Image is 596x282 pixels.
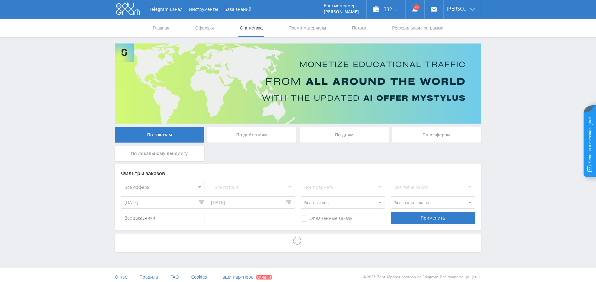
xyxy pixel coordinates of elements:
[300,127,389,143] div: По дням
[170,274,179,280] span: FAQ
[121,171,475,176] div: Фильтры заказов
[219,274,255,280] span: Наши партнеры
[115,43,481,124] img: Banner
[207,127,297,143] div: По действиям
[115,146,204,161] div: По локальному лендингу
[447,6,468,11] span: [PERSON_NAME]
[256,275,272,280] span: Скидки
[391,212,475,224] div: Применить
[391,19,444,37] a: Реферальная программа
[115,127,204,143] div: По заказам
[324,3,359,8] p: Ваш менеджер:
[239,19,263,37] a: Статистика
[115,274,127,280] span: О нас
[195,19,214,37] a: Офферы
[301,216,354,222] span: Оплаченные заказы
[288,19,327,37] a: Промо-материалы
[121,212,205,224] input: Все заказчики
[191,274,207,280] span: Cookies
[351,19,367,37] a: Потоки
[152,19,170,37] a: Главная
[392,127,481,143] div: По офферам
[324,9,359,14] p: [PERSON_NAME]
[139,274,158,280] span: Правила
